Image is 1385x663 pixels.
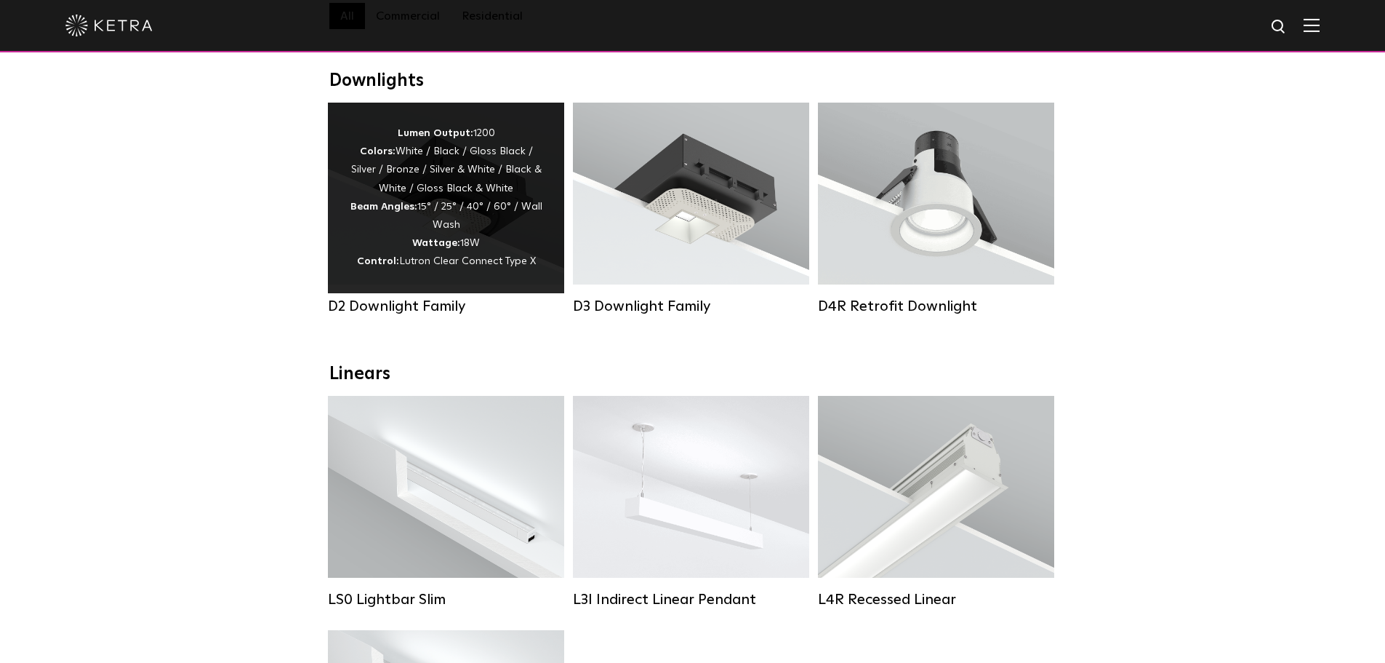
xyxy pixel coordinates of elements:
[818,396,1054,608] a: L4R Recessed Linear Lumen Output:400 / 600 / 800 / 1000Colors:White / BlackControl:Lutron Clear C...
[328,103,564,315] a: D2 Downlight Family Lumen Output:1200Colors:White / Black / Gloss Black / Silver / Bronze / Silve...
[573,591,809,608] div: L3I Indirect Linear Pendant
[573,298,809,315] div: D3 Downlight Family
[573,103,809,315] a: D3 Downlight Family Lumen Output:700 / 900 / 1100Colors:White / Black / Silver / Bronze / Paintab...
[65,15,153,36] img: ketra-logo-2019-white
[818,103,1054,315] a: D4R Retrofit Downlight Lumen Output:800Colors:White / BlackBeam Angles:15° / 25° / 40° / 60°Watta...
[818,298,1054,315] div: D4R Retrofit Downlight
[399,256,536,266] span: Lutron Clear Connect Type X
[328,396,564,608] a: LS0 Lightbar Slim Lumen Output:200 / 350Colors:White / BlackControl:X96 Controller
[328,298,564,315] div: D2 Downlight Family
[350,202,417,212] strong: Beam Angles:
[360,146,396,156] strong: Colors:
[329,71,1056,92] div: Downlights
[357,256,399,266] strong: Control:
[412,238,460,248] strong: Wattage:
[350,124,542,271] div: 1200 White / Black / Gloss Black / Silver / Bronze / Silver & White / Black & White / Gloss Black...
[329,364,1056,385] div: Linears
[398,128,473,138] strong: Lumen Output:
[328,591,564,608] div: LS0 Lightbar Slim
[1270,18,1288,36] img: search icon
[818,591,1054,608] div: L4R Recessed Linear
[573,396,809,608] a: L3I Indirect Linear Pendant Lumen Output:400 / 600 / 800 / 1000Housing Colors:White / BlackContro...
[1304,18,1320,32] img: Hamburger%20Nav.svg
